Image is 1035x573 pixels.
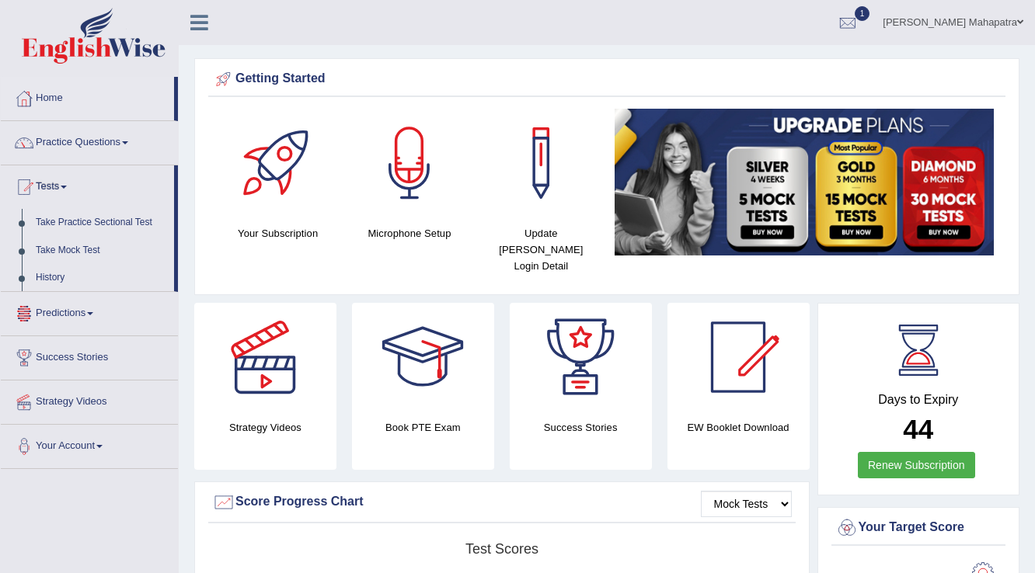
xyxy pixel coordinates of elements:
h4: Days to Expiry [835,393,1002,407]
a: Strategy Videos [1,380,178,419]
a: Your Account [1,425,178,464]
a: Tests [1,165,174,204]
a: Take Practice Sectional Test [29,209,174,237]
a: History [29,264,174,292]
h4: Strategy Videos [194,419,336,436]
img: small5.jpg [615,109,994,255]
h4: Your Subscription [220,225,336,241]
div: Score Progress Chart [212,491,792,514]
a: Renew Subscription [858,452,975,478]
a: Practice Questions [1,121,178,160]
h4: Microphone Setup [351,225,467,241]
a: Take Mock Test [29,237,174,265]
a: Home [1,77,174,116]
tspan: Test scores [465,541,538,557]
div: Your Target Score [835,516,1002,540]
div: Getting Started [212,68,1002,91]
a: Success Stories [1,336,178,375]
h4: Book PTE Exam [352,419,494,436]
h4: Update [PERSON_NAME] Login Detail [483,225,599,274]
a: Predictions [1,292,178,331]
b: 44 [903,414,933,444]
h4: EW Booklet Download [667,419,810,436]
span: 1 [855,6,870,21]
h4: Success Stories [510,419,652,436]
